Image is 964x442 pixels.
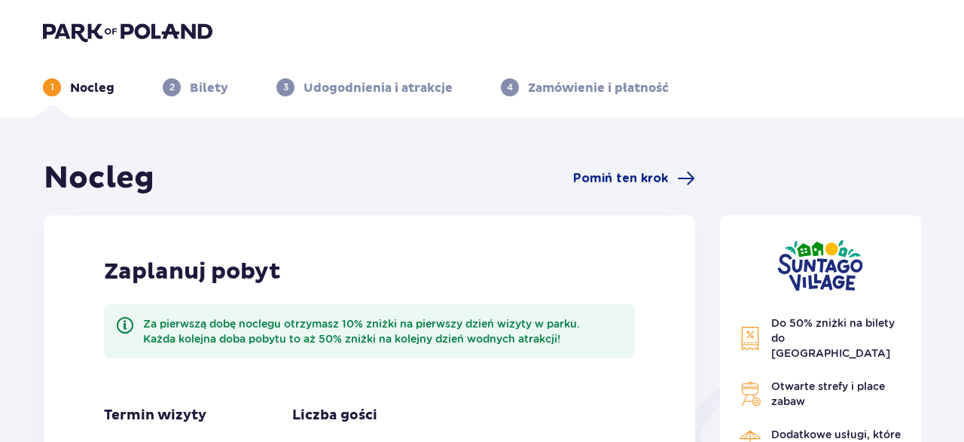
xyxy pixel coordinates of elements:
p: Liczba gości [292,407,377,425]
span: Otwarte strefy i place zabaw [771,380,885,407]
p: Udogodnienia i atrakcje [304,80,453,96]
img: Suntago Village [777,239,863,291]
img: Grill Icon [738,382,762,406]
img: Discount Icon [738,326,762,351]
p: Bilety [190,80,228,96]
p: 3 [283,81,288,94]
p: Termin wizyty [104,407,206,425]
img: Park of Poland logo [43,21,212,42]
p: 4 [507,81,513,94]
a: Pomiń ten krok [573,169,695,187]
p: Zamówienie i płatność [528,80,669,96]
div: Za pierwszą dobę noclegu otrzymasz 10% zniżki na pierwszy dzień wizyty w parku. Każda kolejna dob... [143,316,623,346]
p: 1 [50,81,54,94]
p: Nocleg [70,80,114,96]
h1: Nocleg [44,160,154,197]
span: Do 50% zniżki na bilety do [GEOGRAPHIC_DATA] [771,317,895,359]
span: Pomiń ten krok [573,170,668,187]
p: Zaplanuj pobyt [104,258,281,286]
p: 2 [169,81,175,94]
